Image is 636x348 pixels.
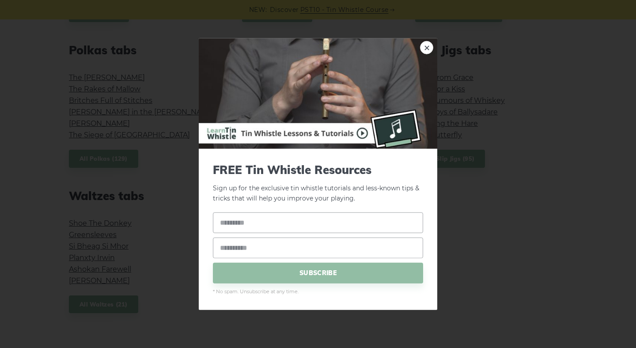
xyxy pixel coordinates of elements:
p: Sign up for the exclusive tin whistle tutorials and less-known tips & tricks that will help you i... [213,163,423,204]
img: Tin Whistle Buying Guide Preview [199,38,437,149]
span: SUBSCRIBE [213,262,423,283]
a: × [420,41,433,54]
span: * No spam. Unsubscribe at any time. [213,287,423,295]
span: FREE Tin Whistle Resources [213,163,423,177]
